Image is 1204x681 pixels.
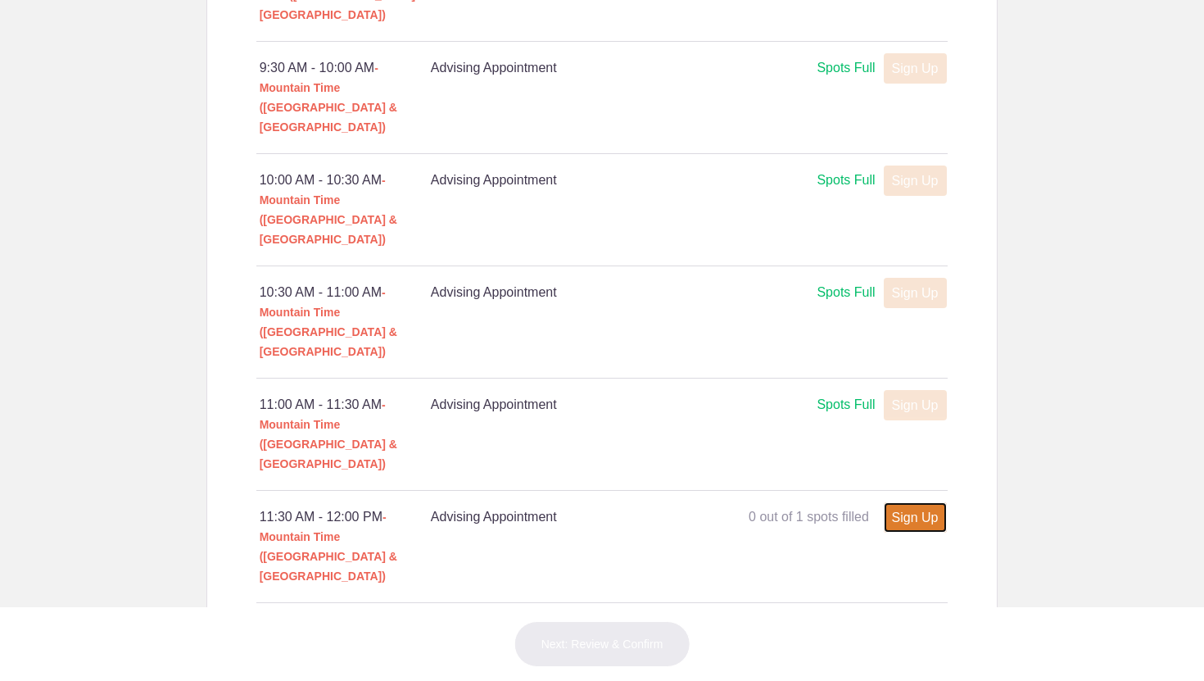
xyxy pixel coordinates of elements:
[260,395,431,474] div: 11:00 AM - 11:30 AM
[817,283,875,303] div: Spots Full
[431,283,688,302] h4: Advising Appointment
[431,507,688,527] h4: Advising Appointment
[817,170,875,191] div: Spots Full
[431,170,688,190] h4: Advising Appointment
[817,395,875,415] div: Spots Full
[514,621,690,667] button: Next: Review & Confirm
[260,507,431,586] div: 11:30 AM - 12:00 PM
[260,58,431,137] div: 9:30 AM - 10:00 AM
[884,502,947,533] a: Sign Up
[260,174,397,246] span: - Mountain Time ([GEOGRAPHIC_DATA] & [GEOGRAPHIC_DATA])
[260,286,397,358] span: - Mountain Time ([GEOGRAPHIC_DATA] & [GEOGRAPHIC_DATA])
[260,511,397,583] span: - Mountain Time ([GEOGRAPHIC_DATA] & [GEOGRAPHIC_DATA])
[260,170,431,249] div: 10:00 AM - 10:30 AM
[260,283,431,361] div: 10:30 AM - 11:00 AM
[817,58,875,79] div: Spots Full
[749,510,869,524] span: 0 out of 1 spots filled
[431,58,688,78] h4: Advising Appointment
[260,61,397,134] span: - Mountain Time ([GEOGRAPHIC_DATA] & [GEOGRAPHIC_DATA])
[431,395,688,415] h4: Advising Appointment
[260,398,397,470] span: - Mountain Time ([GEOGRAPHIC_DATA] & [GEOGRAPHIC_DATA])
